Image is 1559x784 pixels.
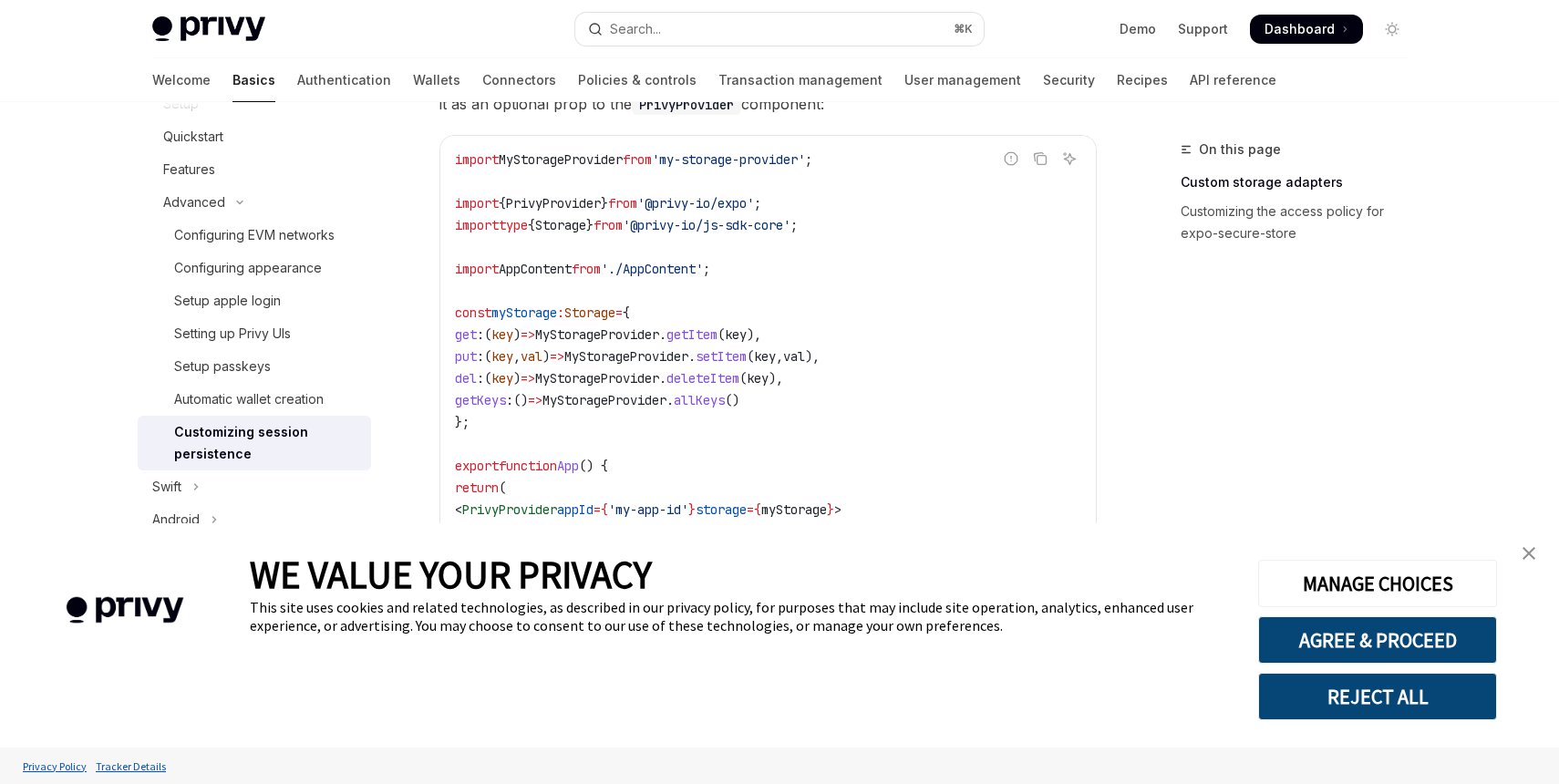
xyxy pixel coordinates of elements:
[535,326,659,343] span: MyStorageProvider
[550,348,564,365] span: =>
[174,323,291,345] div: Setting up Privy UIs
[790,217,798,233] span: ;
[174,224,335,246] div: Configuring EVM networks
[491,370,513,387] span: key
[413,58,460,102] a: Wallets
[1117,58,1168,102] a: Recipes
[1190,58,1276,102] a: API reference
[491,348,513,365] span: key
[725,326,747,343] span: key
[535,217,586,233] span: Storage
[138,120,371,153] a: Quickstart
[250,551,652,598] span: WE VALUE YOUR PRIVACY
[174,421,360,465] div: Customizing session persistence
[152,58,211,102] a: Welcome
[674,392,725,408] span: allKeys
[513,370,521,387] span: )
[1378,15,1407,44] button: Toggle dark mode
[703,261,710,277] span: ;
[513,326,521,343] span: )
[1258,616,1497,664] button: AGREE & PROCEED
[623,217,790,233] span: '@privy-io/js-sdk-core'
[506,392,513,408] span: :
[805,348,820,365] span: ),
[462,501,557,518] span: PrivyProvider
[696,348,747,365] span: setItem
[594,501,601,518] span: =
[250,598,1231,634] div: This site uses cookies and related technologies, as described in our privacy policy, for purposes...
[1181,168,1421,197] a: Custom storage adapters
[1258,560,1497,607] button: MANAGE CHOICES
[594,217,623,233] span: from
[163,191,225,213] div: Advanced
[769,370,783,387] span: ),
[513,348,521,365] span: ,
[601,501,608,518] span: {
[528,217,535,233] span: {
[138,350,371,383] a: Setup passkeys
[754,195,761,211] span: ;
[652,151,805,168] span: 'my-storage-provider'
[138,503,371,536] button: Toggle Android section
[506,195,601,211] span: PrivyProvider
[499,261,572,277] span: AppContent
[455,261,499,277] span: import
[455,501,462,518] span: <
[535,370,659,387] span: MyStorageProvider
[1523,547,1535,560] img: close banner
[482,58,556,102] a: Connectors
[455,326,477,343] span: get
[491,326,513,343] span: key
[1120,20,1156,38] a: Demo
[232,58,275,102] a: Basics
[138,470,371,503] button: Toggle Swift section
[455,151,499,168] span: import
[174,388,324,410] div: Automatic wallet creation
[579,458,608,474] span: () {
[477,326,484,343] span: :
[163,126,223,148] div: Quickstart
[623,151,652,168] span: from
[138,317,371,350] a: Setting up Privy UIs
[557,458,579,474] span: App
[718,58,883,102] a: Transaction management
[455,217,499,233] span: import
[477,370,484,387] span: :
[152,509,200,531] div: Android
[747,326,761,343] span: ),
[297,58,391,102] a: Authentication
[521,326,535,343] span: =>
[152,476,181,498] div: Swift
[455,480,499,496] span: return
[138,284,371,317] a: Setup apple login
[776,348,783,365] span: ,
[513,392,528,408] span: ()
[1178,20,1228,38] a: Support
[601,195,608,211] span: }
[484,326,491,343] span: (
[138,416,371,470] a: Customizing session persistence
[528,392,542,408] span: =>
[578,58,697,102] a: Policies & controls
[827,501,834,518] span: }
[491,304,557,321] span: myStorage
[572,261,601,277] span: from
[1028,147,1052,170] button: Copy the contents from the code block
[138,186,371,219] button: Toggle Advanced section
[455,304,491,321] span: const
[608,501,688,518] span: 'my-app-id'
[761,501,827,518] span: myStorage
[557,304,564,321] span: :
[138,383,371,416] a: Automatic wallet creation
[954,22,973,36] span: ⌘ K
[783,348,805,365] span: val
[754,348,776,365] span: key
[564,348,688,365] span: MyStorageProvider
[1511,535,1547,572] a: close banner
[805,151,812,168] span: ;
[1258,673,1497,720] button: REJECT ALL
[484,348,491,365] span: (
[904,58,1021,102] a: User management
[542,392,666,408] span: MyStorageProvider
[499,151,623,168] span: MyStorageProvider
